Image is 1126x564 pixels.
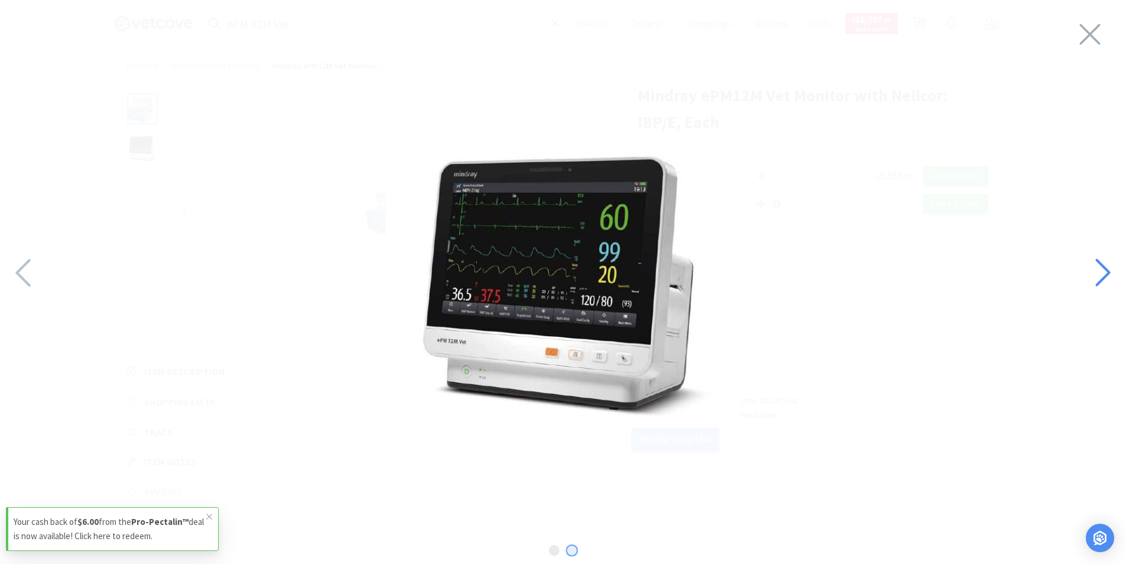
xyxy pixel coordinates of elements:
div: Open Intercom Messenger [1086,524,1114,552]
img: 8a258f4bf4bf40f68ad0ca6030593daa_737524.jpeg [386,133,741,426]
button: 1 [549,543,560,555]
button: 2 [566,543,578,555]
strong: Pro-Pectalin™ [131,516,189,527]
p: Your cash back of from the deal is now available! Click here to redeem. [14,515,206,543]
strong: $6.00 [77,516,99,527]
